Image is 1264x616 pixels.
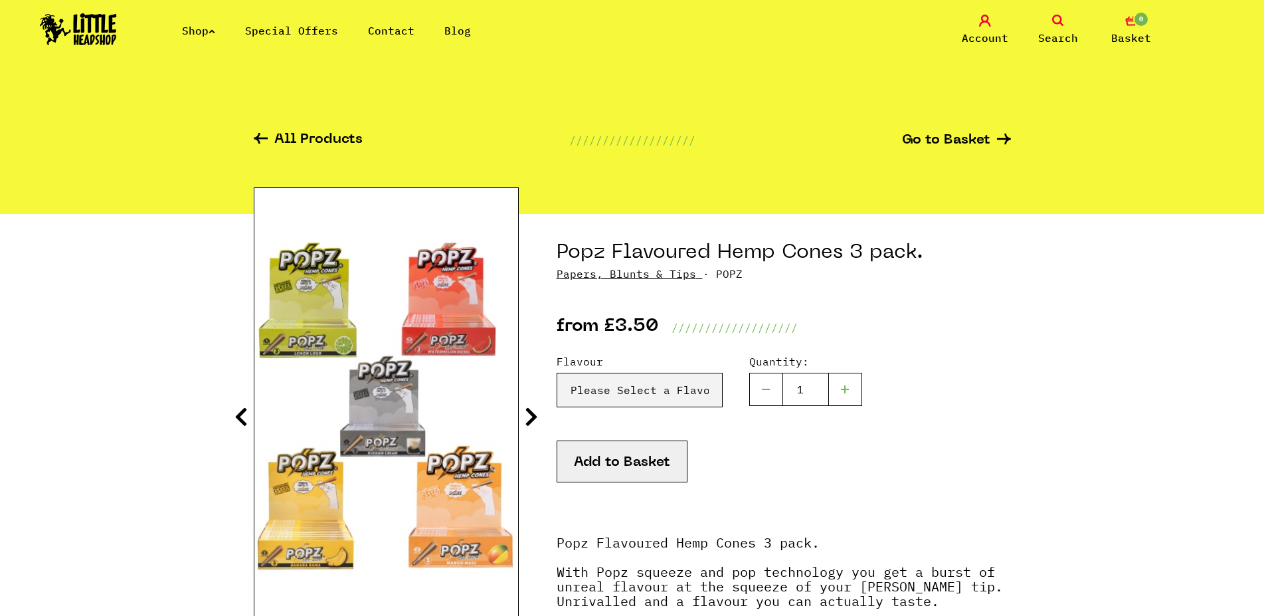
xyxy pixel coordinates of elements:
[557,241,1011,266] h1: Popz Flavoured Hemp Cones 3 pack.
[1098,15,1164,46] a: 0 Basket
[749,354,862,369] label: Quantity:
[245,24,338,37] a: Special Offers
[40,13,117,45] img: Little Head Shop Logo
[1038,30,1078,46] span: Search
[557,441,687,482] button: Add to Basket
[1111,30,1151,46] span: Basket
[569,132,695,148] p: ///////////////////
[368,24,414,37] a: Contact
[254,241,518,571] img: Popz Flavoured Hemp Cones 3 pack. image 1
[962,30,1008,46] span: Account
[1025,15,1091,46] a: Search
[444,24,471,37] a: Blog
[557,320,658,336] p: from £3.50
[254,133,363,148] a: All Products
[557,354,723,369] label: Flavour
[1133,11,1149,27] span: 0
[182,24,215,37] a: Shop
[902,134,1011,148] a: Go to Basket
[557,266,1011,282] p: · POPZ
[782,373,829,406] input: 1
[557,267,696,280] a: Papers, Blunts & Tips
[672,320,798,336] p: ///////////////////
